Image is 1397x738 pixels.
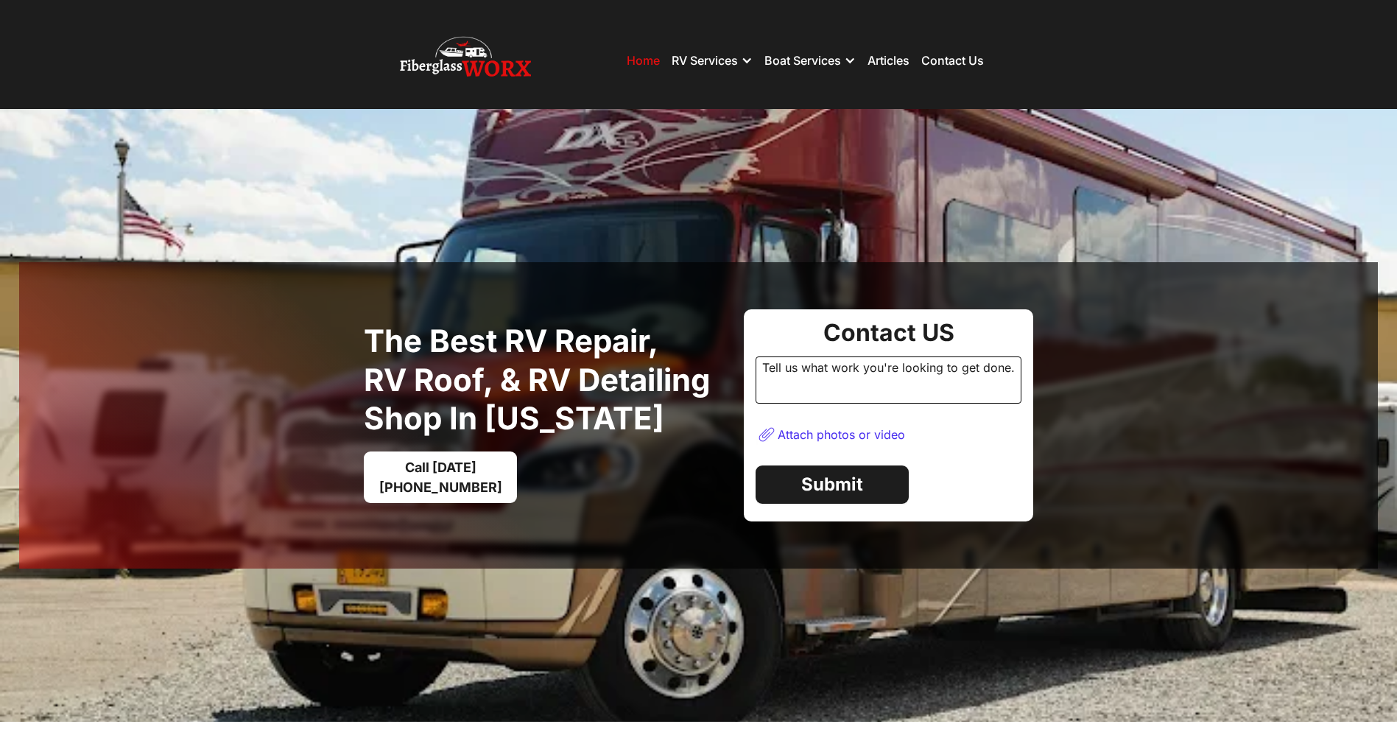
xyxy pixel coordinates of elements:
div: RV Services [672,38,753,82]
div: Tell us what work you're looking to get done. [756,356,1021,404]
div: RV Services [672,53,738,68]
div: Attach photos or video [778,427,905,442]
a: Contact Us [921,53,984,68]
div: Boat Services [764,38,856,82]
h1: The best RV Repair, RV Roof, & RV Detailing Shop in [US_STATE] [364,322,732,438]
div: Boat Services [764,53,841,68]
a: Home [627,53,660,68]
a: Call [DATE][PHONE_NUMBER] [364,451,517,503]
a: Submit [756,465,909,504]
div: Contact US [756,321,1021,345]
a: Articles [868,53,909,68]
